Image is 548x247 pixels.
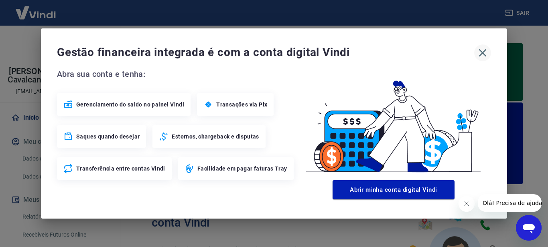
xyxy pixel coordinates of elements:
button: Abrir minha conta digital Vindi [333,180,455,199]
span: Abra sua conta e tenha: [57,68,296,80]
iframe: Fechar mensagem [459,196,475,212]
iframe: Mensagem da empresa [478,194,542,212]
span: Gestão financeira integrada é com a conta digital Vindi [57,44,474,60]
span: Facilidade em pagar faturas Tray [197,165,287,173]
span: Estornos, chargeback e disputas [172,133,259,141]
span: Saques quando desejar [76,133,140,141]
span: Transações via Pix [216,100,267,108]
span: Olá! Precisa de ajuda? [5,6,67,12]
span: Gerenciamento do saldo no painel Vindi [76,100,184,108]
img: Good Billing [296,68,491,177]
iframe: Botão para abrir a janela de mensagens [516,215,542,241]
span: Transferência entre contas Vindi [76,165,165,173]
